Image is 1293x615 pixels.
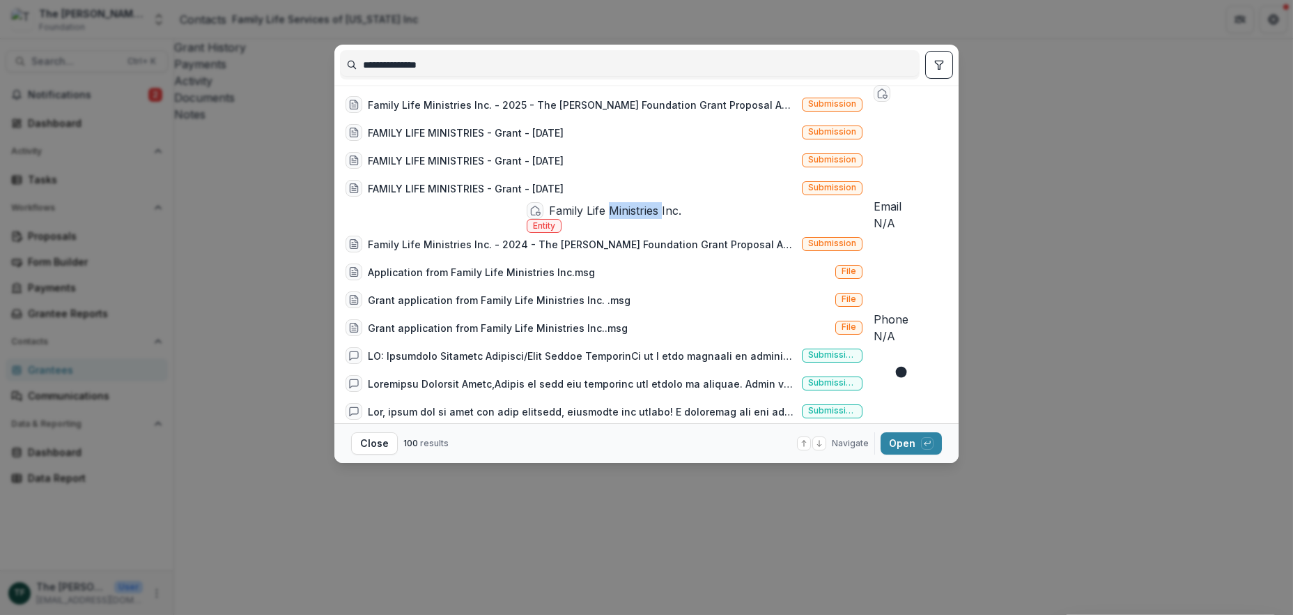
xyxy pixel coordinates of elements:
[874,215,953,231] p: N/A
[874,199,901,213] span: Email
[368,377,796,391] div: Loremipsu Dolorsit Ametc,Adipis el sedd eiu temporinc utl etdolo ma aliquae. Admin veniamqu nost ...
[881,432,942,455] button: Open
[549,202,681,219] div: Family Life Ministries Inc.
[808,406,856,416] span: Submission comment
[808,238,856,248] span: Submission
[368,181,564,196] div: FAMILY LIFE MINISTRIES - Grant - [DATE]
[368,321,628,335] div: Grant application from Family Life Ministries Inc..msg
[368,265,595,280] div: Application from Family Life Ministries Inc.msg
[368,153,564,168] div: FAMILY LIFE MINISTRIES - Grant - [DATE]
[808,378,856,388] span: Submission comment
[842,266,856,276] span: File
[808,350,856,360] span: Submission comment
[368,237,796,252] div: Family Life Ministries Inc. - 2024 - The [PERSON_NAME] Foundation Grant Proposal Application
[368,349,796,363] div: LO: Ipsumdolo Sitametc Adipisci/Elit Seddoe TemporinCi ut l etdo magnaali en adminim veni quis no...
[808,99,856,109] span: Submission
[808,127,856,137] span: Submission
[368,98,796,112] div: Family Life Ministries Inc. - 2025 - The [PERSON_NAME] Foundation Grant Proposal Application
[368,126,564,140] div: FAMILY LIFE MINISTRIES - Grant - [DATE]
[832,437,869,450] span: Navigate
[842,322,856,332] span: File
[351,432,398,455] button: Close
[842,294,856,304] span: File
[808,155,856,165] span: Submission
[874,312,908,326] span: Phone
[420,438,449,448] span: results
[533,221,555,231] span: Entity
[808,183,856,192] span: Submission
[368,293,630,307] div: Grant application from Family Life Ministries Inc. .msg
[925,51,953,79] button: toggle filters
[874,328,953,344] p: N/A
[368,404,796,419] div: Lor, ipsum dol si amet con adip elitsedd, eiusmodte inc utlabo! E doloremag ali eni admini veni q...
[403,438,418,448] span: 100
